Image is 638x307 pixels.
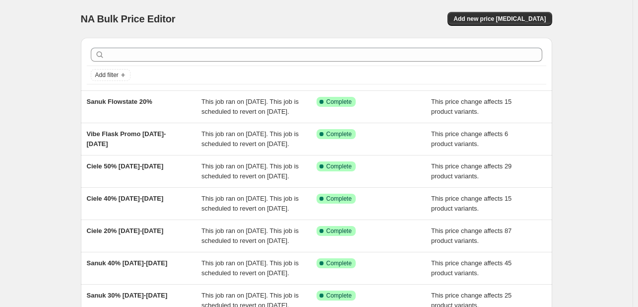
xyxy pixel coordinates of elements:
span: Ciele 40% [DATE]-[DATE] [87,195,164,202]
span: Complete [326,292,352,300]
span: This price change affects 6 product variants. [431,130,508,148]
span: Complete [326,162,352,170]
span: This job ran on [DATE]. This job is scheduled to revert on [DATE]. [201,162,299,180]
span: This price change affects 45 product variants. [431,259,511,277]
span: NA Bulk Price Editor [81,13,176,24]
span: Complete [326,98,352,106]
span: Complete [326,227,352,235]
span: This price change affects 15 product variants. [431,98,511,115]
span: Sanuk Flowstate 20% [87,98,152,105]
span: Complete [326,195,352,203]
span: Complete [326,130,352,138]
span: This job ran on [DATE]. This job is scheduled to revert on [DATE]. [201,227,299,244]
button: Add new price [MEDICAL_DATA] [447,12,552,26]
span: Sanuk 30% [DATE]-[DATE] [87,292,168,299]
span: Add new price [MEDICAL_DATA] [453,15,546,23]
span: This job ran on [DATE]. This job is scheduled to revert on [DATE]. [201,130,299,148]
span: This price change affects 87 product variants. [431,227,511,244]
span: Complete [326,259,352,267]
span: This job ran on [DATE]. This job is scheduled to revert on [DATE]. [201,259,299,277]
span: Ciele 50% [DATE]-[DATE] [87,162,164,170]
span: Sanuk 40% [DATE]-[DATE] [87,259,168,267]
span: Vibe Flask Promo [DATE]-[DATE] [87,130,166,148]
span: This price change affects 15 product variants. [431,195,511,212]
button: Add filter [91,69,130,81]
span: This job ran on [DATE]. This job is scheduled to revert on [DATE]. [201,195,299,212]
span: This job ran on [DATE]. This job is scheduled to revert on [DATE]. [201,98,299,115]
span: Ciele 20% [DATE]-[DATE] [87,227,164,234]
span: Add filter [95,71,119,79]
span: This price change affects 29 product variants. [431,162,511,180]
